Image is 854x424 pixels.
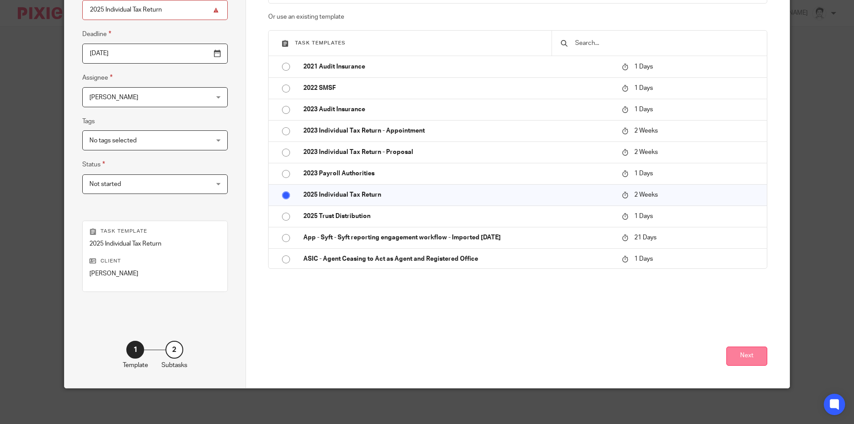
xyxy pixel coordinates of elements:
p: 2021 Audit Insurance [303,62,613,71]
p: App - Syft - Syft reporting engagement workflow - Imported [DATE] [303,233,613,242]
p: 2025 Individual Tax Return [89,239,221,248]
span: 2 Weeks [634,128,658,134]
span: 21 Days [634,234,657,241]
button: Next [726,347,767,366]
input: Search... [574,38,758,48]
p: ASIC - Agent Ceasing to Act as Agent and Registered Office [303,254,613,263]
span: 1 Days [634,106,653,113]
span: 1 Days [634,170,653,177]
p: Task template [89,228,221,235]
input: Pick a date [82,44,228,64]
label: Status [82,159,105,170]
p: [PERSON_NAME] [89,269,221,278]
p: 2022 SMSF [303,84,613,93]
p: 2025 Trust Distribution [303,212,613,221]
div: 1 [126,341,144,359]
span: [PERSON_NAME] [89,94,138,101]
span: 1 Days [634,256,653,262]
p: Subtasks [161,361,187,370]
span: 2 Weeks [634,149,658,155]
p: 2025 Individual Tax Return [303,190,613,199]
span: Not started [89,181,121,187]
p: Template [123,361,148,370]
p: 2023 Individual Tax Return - Appointment [303,126,613,135]
span: 1 Days [634,213,653,219]
p: Client [89,258,221,265]
label: Assignee [82,73,113,83]
span: 1 Days [634,64,653,70]
div: 2 [165,341,183,359]
label: Deadline [82,29,111,39]
p: 2023 Individual Tax Return - Proposal [303,148,613,157]
p: 2023 Audit Insurance [303,105,613,114]
span: No tags selected [89,137,137,144]
p: 2023 Payroll Authorities [303,169,613,178]
p: Or use an existing template [268,12,768,21]
span: 2 Weeks [634,192,658,198]
span: 1 Days [634,85,653,91]
label: Tags [82,117,95,126]
span: Task templates [295,40,346,45]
